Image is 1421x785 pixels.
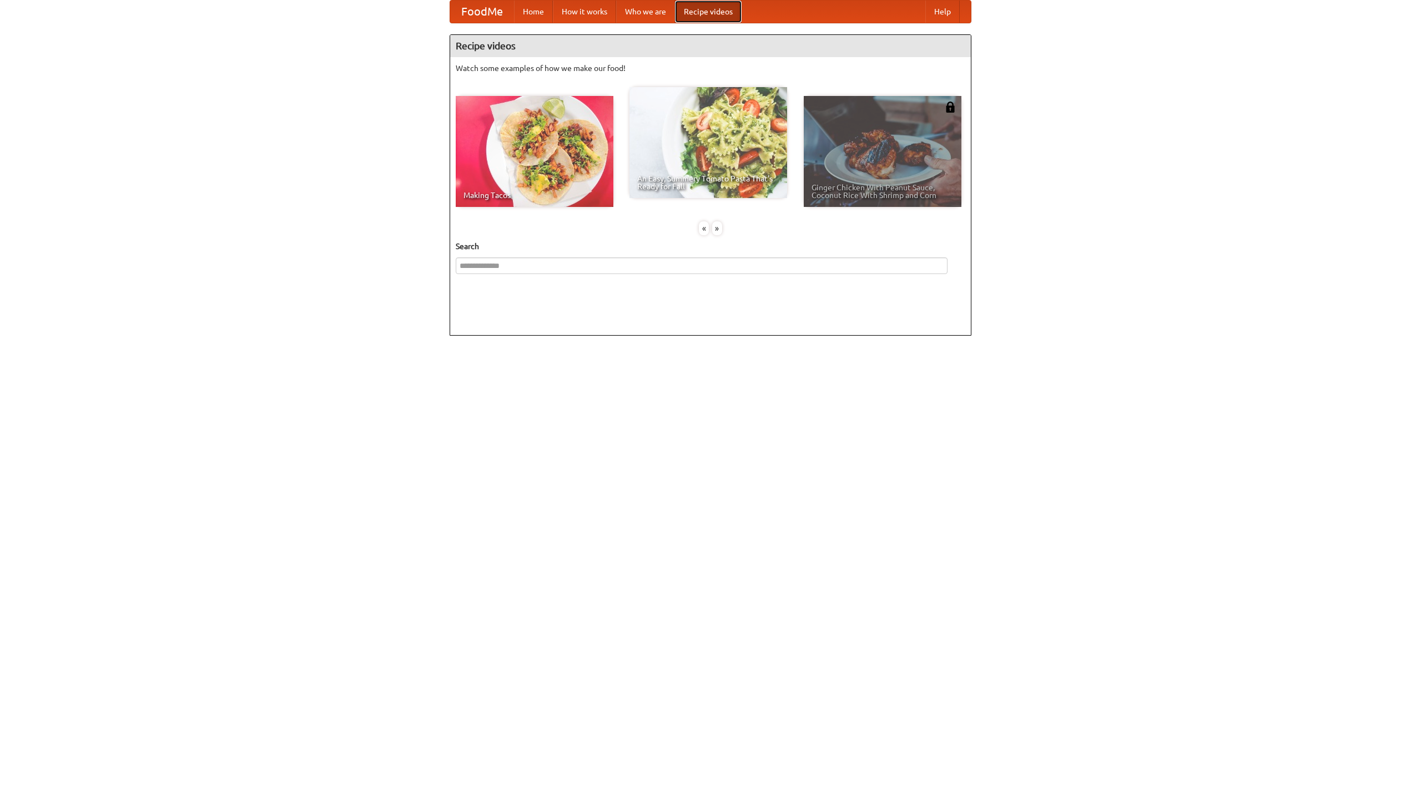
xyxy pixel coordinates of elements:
h4: Recipe videos [450,35,971,57]
span: Making Tacos [463,191,606,199]
a: Help [925,1,960,23]
span: An Easy, Summery Tomato Pasta That's Ready for Fall [637,175,779,190]
a: Making Tacos [456,96,613,207]
h5: Search [456,241,965,252]
img: 483408.png [945,102,956,113]
a: FoodMe [450,1,514,23]
div: » [712,221,722,235]
div: « [699,221,709,235]
p: Watch some examples of how we make our food! [456,63,965,74]
a: Who we are [616,1,675,23]
a: How it works [553,1,616,23]
a: Recipe videos [675,1,742,23]
a: Home [514,1,553,23]
a: An Easy, Summery Tomato Pasta That's Ready for Fall [629,87,787,198]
